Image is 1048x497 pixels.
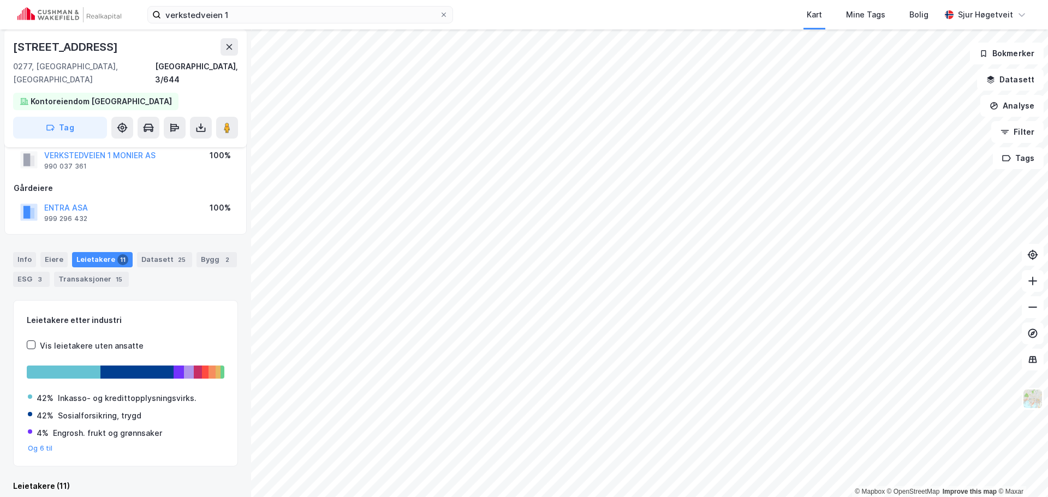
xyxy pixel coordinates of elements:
[887,488,940,495] a: OpenStreetMap
[210,149,231,162] div: 100%
[114,274,124,285] div: 15
[991,121,1044,143] button: Filter
[137,252,192,267] div: Datasett
[34,274,45,285] div: 3
[196,252,237,267] div: Bygg
[37,409,53,422] div: 42%
[155,60,238,86] div: [GEOGRAPHIC_DATA], 3/644
[846,8,885,21] div: Mine Tags
[855,488,885,495] a: Mapbox
[37,392,53,405] div: 42%
[993,147,1044,169] button: Tags
[13,38,120,56] div: [STREET_ADDRESS]
[13,272,50,287] div: ESG
[176,254,188,265] div: 25
[970,43,1044,64] button: Bokmerker
[58,392,196,405] div: Inkasso- og kredittopplysningsvirks.
[13,117,107,139] button: Tag
[44,162,87,171] div: 990 037 361
[72,252,133,267] div: Leietakere
[14,182,237,195] div: Gårdeiere
[58,409,141,422] div: Sosialforsikring, trygd
[13,252,36,267] div: Info
[44,214,87,223] div: 999 296 432
[31,95,172,108] div: Kontoreiendom [GEOGRAPHIC_DATA]
[117,254,128,265] div: 11
[40,339,144,352] div: Vis leietakere uten ansatte
[977,69,1044,91] button: Datasett
[993,445,1048,497] div: Kontrollprogram for chat
[958,8,1013,21] div: Sjur Høgetveit
[17,7,121,22] img: cushman-wakefield-realkapital-logo.202ea83816669bd177139c58696a8fa1.svg
[222,254,233,265] div: 2
[40,252,68,267] div: Eiere
[37,427,49,440] div: 4%
[909,8,928,21] div: Bolig
[1022,388,1043,409] img: Z
[807,8,822,21] div: Kart
[980,95,1044,117] button: Analyse
[210,201,231,214] div: 100%
[54,272,129,287] div: Transaksjoner
[993,445,1048,497] iframe: Chat Widget
[53,427,162,440] div: Engrosh. frukt og grønnsaker
[13,60,155,86] div: 0277, [GEOGRAPHIC_DATA], [GEOGRAPHIC_DATA]
[28,444,53,453] button: Og 6 til
[161,7,439,23] input: Søk på adresse, matrikkel, gårdeiere, leietakere eller personer
[27,314,224,327] div: Leietakere etter industri
[13,480,238,493] div: Leietakere (11)
[943,488,997,495] a: Improve this map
